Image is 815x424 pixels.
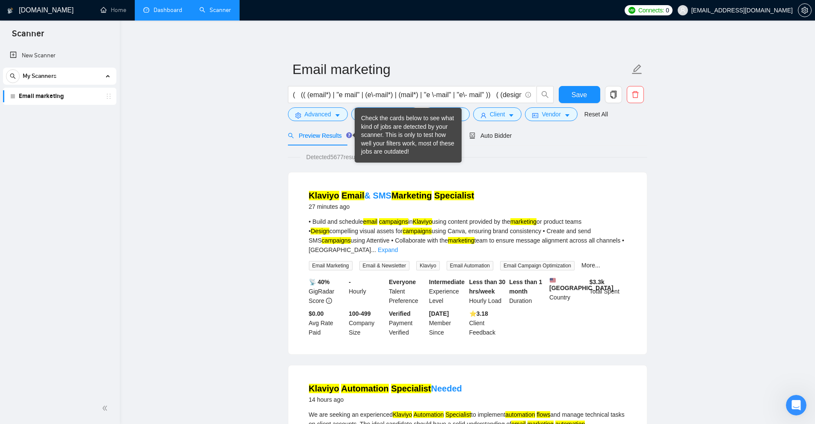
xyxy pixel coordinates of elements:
input: Search Freelance Jobs... [293,89,522,100]
span: double-left [102,404,110,412]
a: New Scanner [10,47,110,64]
div: Hourly Load [468,277,508,305]
span: info-circle [525,92,531,98]
span: delete [627,91,643,98]
button: search [536,86,554,103]
div: Payment Verified [387,309,427,337]
a: Email marketing [19,88,100,105]
b: ⭐️ 3.18 [469,310,488,317]
img: 🇺🇸 [550,277,556,283]
span: copy [605,91,622,98]
div: Talent Preference [387,277,427,305]
span: user [680,7,686,13]
b: [DATE] [429,310,449,317]
span: search [537,91,553,98]
div: Experience Level [427,277,468,305]
input: Scanner name... [293,59,630,80]
div: Avg Rate Paid [307,309,347,337]
b: $0.00 [309,310,324,317]
div: Country [548,277,588,305]
li: My Scanners [3,68,116,105]
li: New Scanner [3,47,116,64]
b: Verified [389,310,411,317]
span: search [288,133,294,139]
span: My Scanners [23,68,56,85]
span: 0 [666,6,669,15]
span: user [480,112,486,119]
b: [GEOGRAPHIC_DATA] [549,277,613,291]
span: Vendor [542,110,560,119]
span: idcard [532,112,538,119]
b: - [349,279,351,285]
a: Klaviyo Automation SpecialistNeeded [309,384,462,393]
span: Email & Newsletter [359,261,409,270]
span: Detected 5677 results (0.74 seconds) [300,152,409,162]
mark: Automation [341,384,388,393]
span: Auto Bidder [469,132,512,139]
mark: Design [311,228,329,234]
mark: Email [341,191,364,200]
button: search [6,69,20,83]
mark: Marketing [391,191,432,200]
mark: marketing [510,218,536,225]
mark: campaigns [322,237,351,244]
span: Preview Results [288,132,350,139]
mark: campaigns [379,218,408,225]
span: ... [371,246,376,253]
div: 27 minutes ago [309,202,474,212]
span: caret-down [335,112,341,119]
span: caret-down [564,112,570,119]
div: Check the cards below to see what kind of jobs are detected by your scanner. This is only to test... [361,114,455,156]
button: userClientcaret-down [473,107,522,121]
mark: Specialist [391,384,431,393]
b: Intermediate [429,279,465,285]
a: More... [581,262,600,269]
img: logo [7,4,13,18]
span: Connects: [638,6,664,15]
button: barsJob Categorycaret-down [351,107,420,121]
div: • Build and schedule in using content provided by the or product teams • compelling visual assets... [309,217,626,255]
div: Client Feedback [468,309,508,337]
div: Duration [507,277,548,305]
div: Tooltip anchor [345,131,353,139]
span: Scanner [5,27,51,45]
span: search [6,73,19,79]
span: Email Marketing [309,261,353,270]
b: 100-499 [349,310,370,317]
div: Total Spent [588,277,628,305]
button: copy [605,86,622,103]
span: caret-down [508,112,514,119]
mark: automation [505,411,535,418]
div: 14 hours ago [309,394,462,405]
a: searchScanner [199,6,231,14]
a: Klaviyo Email& SMSMarketing Specialist [309,191,474,200]
button: delete [627,86,644,103]
span: robot [469,133,475,139]
mark: campaigns [403,228,432,234]
div: GigRadar Score [307,277,347,305]
span: Save [572,89,587,100]
mark: Klaviyo [309,191,339,200]
div: Company Size [347,309,387,337]
a: homeHome [101,6,126,14]
mark: Automation [413,411,444,418]
img: upwork-logo.png [628,7,635,14]
div: Hourly [347,277,387,305]
button: settingAdvancedcaret-down [288,107,348,121]
b: Less than 1 month [509,279,542,295]
mark: email [363,218,377,225]
span: edit [631,64,643,75]
span: Klaviyo [416,261,440,270]
span: Client [490,110,505,119]
mark: Specialist [434,191,474,200]
span: Advanced [305,110,331,119]
mark: flows [536,411,550,418]
span: setting [295,112,301,119]
span: holder [105,93,112,100]
button: setting [798,3,812,17]
mark: Specialist [445,411,471,418]
a: setting [798,7,812,14]
b: Less than 30 hrs/week [469,279,506,295]
a: Reset All [584,110,608,119]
